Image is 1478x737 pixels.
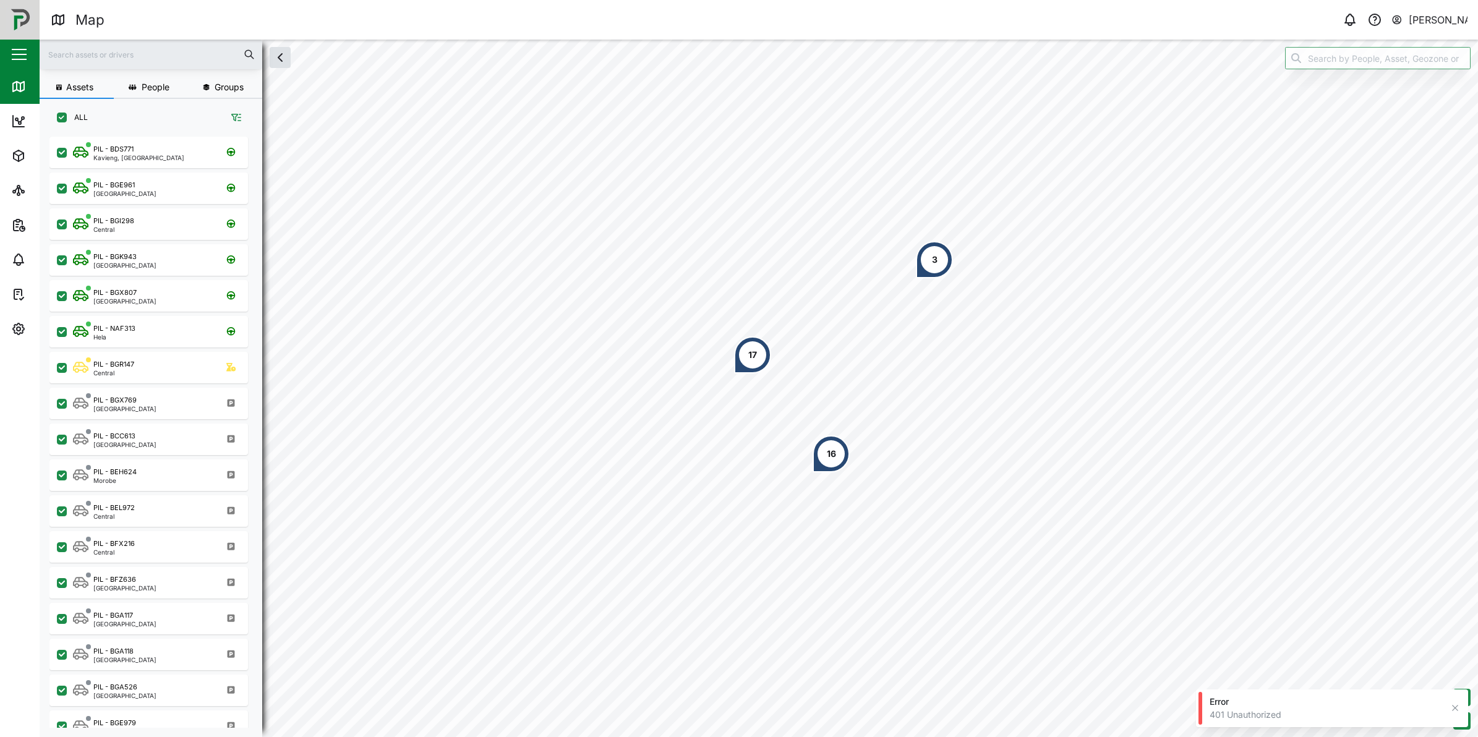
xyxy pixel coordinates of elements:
[32,184,62,197] div: Sites
[93,288,137,298] div: PIL - BGX807
[93,621,156,627] div: [GEOGRAPHIC_DATA]
[47,45,255,64] input: Search assets or drivers
[93,334,135,340] div: Hela
[93,216,134,226] div: PIL - BGI298
[93,180,135,190] div: PIL - BGE961
[32,253,70,266] div: Alarms
[93,574,136,585] div: PIL - BFZ636
[1409,12,1468,28] div: [PERSON_NAME]
[93,431,135,441] div: PIL - BCC613
[66,83,93,92] span: Assets
[32,80,60,93] div: Map
[32,218,74,232] div: Reports
[93,252,137,262] div: PIL - BGK943
[215,83,244,92] span: Groups
[67,113,88,122] label: ALL
[142,83,169,92] span: People
[813,435,850,472] div: Map marker
[32,288,66,301] div: Tasks
[93,682,137,692] div: PIL - BGA526
[93,549,135,555] div: Central
[93,226,134,232] div: Central
[93,370,134,376] div: Central
[32,149,70,163] div: Assets
[1210,696,1442,708] div: Error
[93,298,156,304] div: [GEOGRAPHIC_DATA]
[93,323,135,334] div: PIL - NAF313
[93,395,137,406] div: PIL - BGX769
[93,539,135,549] div: PIL - BFX216
[6,6,33,33] img: Main Logo
[93,657,156,663] div: [GEOGRAPHIC_DATA]
[32,322,76,336] div: Settings
[1391,11,1468,28] button: [PERSON_NAME]
[93,692,156,699] div: [GEOGRAPHIC_DATA]
[93,513,135,519] div: Central
[93,467,137,477] div: PIL - BEH624
[93,646,134,657] div: PIL - BGA118
[916,241,953,278] div: Map marker
[93,585,156,591] div: [GEOGRAPHIC_DATA]
[49,132,262,728] div: grid
[827,447,836,461] div: 16
[734,336,771,373] div: Map marker
[93,503,135,513] div: PIL - BEL972
[75,9,105,31] div: Map
[93,144,134,155] div: PIL - BDS771
[93,441,156,448] div: [GEOGRAPHIC_DATA]
[1210,709,1442,721] div: 401 Unauthorized
[93,718,136,728] div: PIL - BGE979
[93,359,134,370] div: PIL - BGR147
[93,190,156,197] div: [GEOGRAPHIC_DATA]
[32,114,88,128] div: Dashboard
[1285,47,1471,69] input: Search by People, Asset, Geozone or Place
[93,477,137,484] div: Morobe
[93,262,156,268] div: [GEOGRAPHIC_DATA]
[93,406,156,412] div: [GEOGRAPHIC_DATA]
[748,348,757,362] div: 17
[93,610,133,621] div: PIL - BGA117
[932,253,938,266] div: 3
[93,155,184,161] div: Kavieng, [GEOGRAPHIC_DATA]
